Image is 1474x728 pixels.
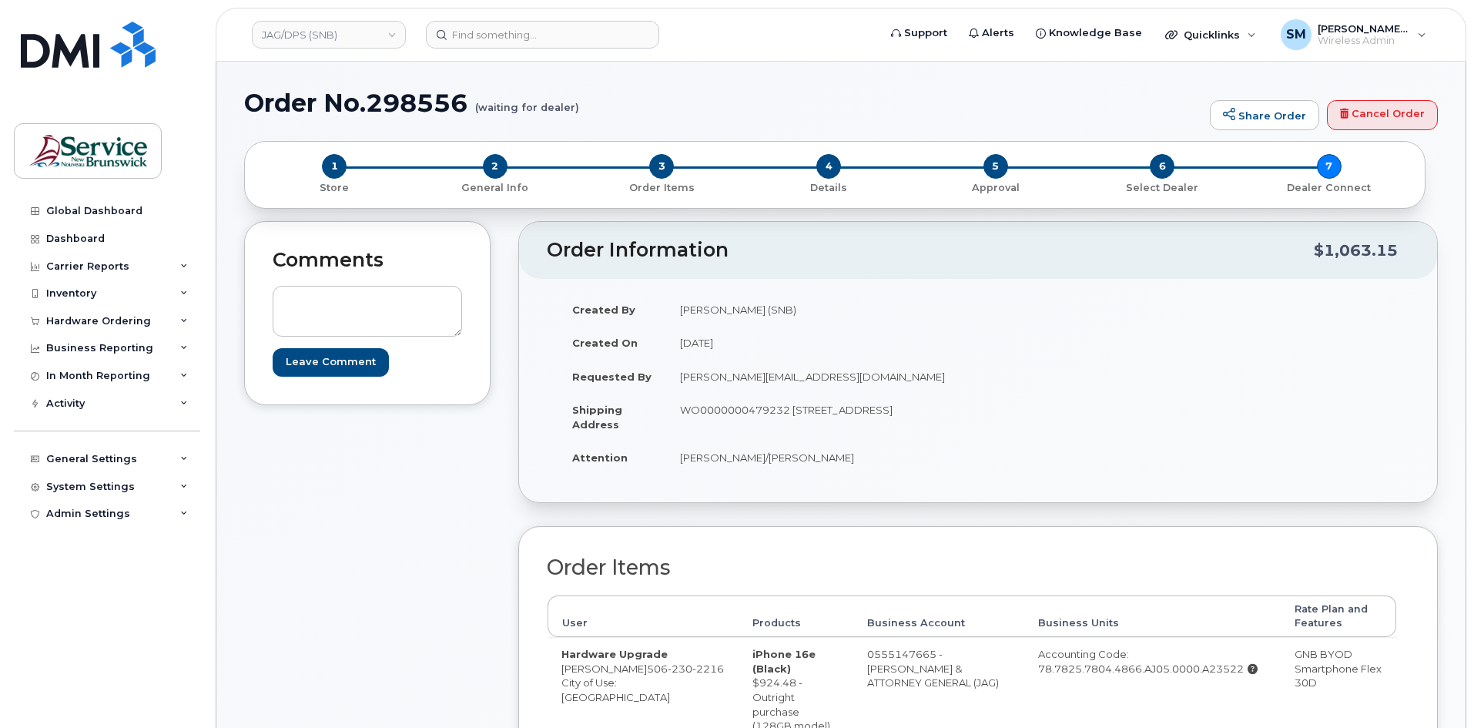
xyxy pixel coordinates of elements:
a: 5 Approval [912,179,1079,195]
th: User [548,595,739,638]
span: 4 [816,154,841,179]
p: Approval [918,181,1073,195]
div: Accounting Code: 78.7825.7804.4866.AJ05.0000.A23522 [1038,647,1267,676]
td: [PERSON_NAME] (SNB) [666,293,966,327]
strong: Requested By [572,371,652,383]
a: 1 Store [257,179,412,195]
p: Details [752,181,906,195]
a: 4 Details [745,179,913,195]
p: Select Dealer [1085,181,1240,195]
p: General Info [418,181,573,195]
strong: Hardware Upgrade [561,648,668,660]
small: (waiting for dealer) [475,89,579,113]
strong: Attention [572,451,628,464]
h2: Order Information [547,240,1314,261]
th: Rate Plan and Features [1281,595,1396,638]
strong: iPhone 16e (Black) [752,648,816,675]
span: 1 [322,154,347,179]
div: $1,063.15 [1314,236,1398,265]
h2: Order Items [547,556,1397,579]
h2: Comments [273,250,462,271]
strong: Shipping Address [572,404,622,431]
span: 230 [668,663,692,675]
td: WO0000000479232 [STREET_ADDRESS] [666,393,966,441]
th: Business Account [853,595,1024,638]
a: 2 General Info [412,179,579,195]
span: 506 [647,663,724,675]
strong: Created On [572,337,638,349]
p: Order Items [585,181,739,195]
strong: Created By [572,304,635,316]
a: 6 Select Dealer [1079,179,1246,195]
th: Products [739,595,853,638]
td: [PERSON_NAME][EMAIL_ADDRESS][DOMAIN_NAME] [666,360,966,394]
a: 3 Order Items [578,179,745,195]
span: 2 [483,154,508,179]
input: Leave Comment [273,348,389,377]
span: 3 [649,154,674,179]
a: Share Order [1210,100,1319,131]
a: Cancel Order [1327,100,1438,131]
p: Store [263,181,406,195]
td: [PERSON_NAME]/[PERSON_NAME] [666,441,966,475]
span: 2216 [692,663,724,675]
span: 5 [983,154,1008,179]
td: [DATE] [666,326,966,360]
th: Business Units [1024,595,1281,638]
h1: Order No.298556 [244,89,1202,116]
span: 6 [1150,154,1174,179]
